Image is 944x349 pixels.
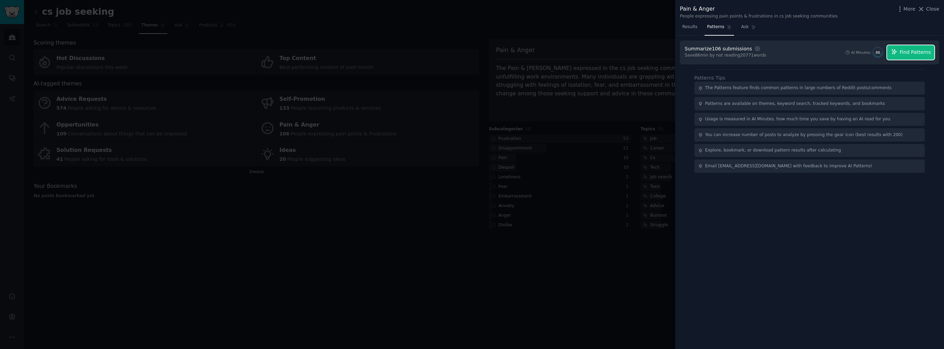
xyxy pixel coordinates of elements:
div: The Patterns feature finds common patterns in large numbers of Reddit posts/comments [705,85,892,91]
div: You can increase number of posts to analyze by pressing the gear icon (best results with 200) [705,132,903,138]
button: Close [918,5,939,13]
span: Find Patterns [900,49,931,56]
span: 86 [876,50,880,55]
div: Explore, bookmark, or download pattern results after calculating [705,147,841,154]
a: Patterns [705,22,734,36]
div: Pain & Anger [680,5,838,13]
div: AI Minutes: [851,50,871,55]
div: Patterns are available on themes, keyword search, tracked keywords, and bookmarks [705,101,885,107]
span: Ask [741,24,749,30]
div: Email [EMAIL_ADDRESS][DOMAIN_NAME] with feedback to improve AI Patterns! [705,163,873,169]
span: Results [682,24,697,30]
a: Ask [739,22,758,36]
label: Patterns Tips [694,75,725,81]
button: Find Patterns [887,45,934,60]
button: More [896,5,916,13]
span: More [904,5,916,13]
span: Patterns [707,24,724,30]
div: Usage is measured in AI Minutes, how much time you save by having an AI read for you [705,116,890,122]
a: Results [680,22,700,36]
div: Save 86 min by not reading 20771 words [685,52,766,59]
div: People expressing pain points & frustrations in cs job seeking communities [680,13,838,20]
div: Summarize 106 submissions [685,45,752,52]
span: Close [926,5,939,13]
